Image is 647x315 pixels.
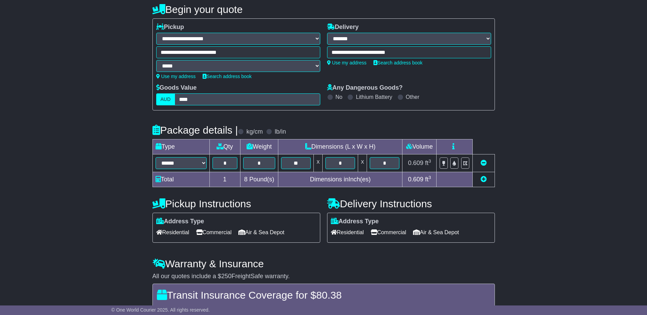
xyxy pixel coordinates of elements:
[152,258,495,269] h4: Warranty & Insurance
[331,227,364,238] span: Residential
[358,154,367,172] td: x
[481,160,487,166] a: Remove this item
[408,160,423,166] span: 0.609
[356,94,392,100] label: Lithium Battery
[244,176,248,183] span: 8
[428,159,431,164] sup: 3
[314,154,323,172] td: x
[152,4,495,15] h4: Begin your quote
[209,139,240,154] td: Qty
[428,175,431,180] sup: 3
[240,172,278,187] td: Pound(s)
[331,218,379,225] label: Address Type
[408,176,423,183] span: 0.609
[327,24,359,31] label: Delivery
[156,24,184,31] label: Pickup
[156,74,196,79] a: Use my address
[406,94,420,100] label: Other
[425,176,431,183] span: ft
[238,227,284,238] span: Air & Sea Depot
[152,124,238,136] h4: Package details |
[402,139,437,154] td: Volume
[425,160,431,166] span: ft
[221,273,232,280] span: 250
[327,60,367,65] a: Use my address
[157,289,490,301] h4: Transit Insurance Coverage for $
[152,172,209,187] td: Total
[336,94,342,100] label: No
[481,176,487,183] a: Add new item
[371,227,406,238] span: Commercial
[156,227,189,238] span: Residential
[156,84,197,92] label: Goods Value
[373,60,423,65] a: Search address book
[156,218,204,225] label: Address Type
[275,128,286,136] label: lb/in
[152,139,209,154] td: Type
[278,139,402,154] td: Dimensions (L x W x H)
[278,172,402,187] td: Dimensions in Inch(es)
[152,273,495,280] div: All our quotes include a $ FreightSafe warranty.
[246,128,263,136] label: kg/cm
[156,93,175,105] label: AUD
[327,84,403,92] label: Any Dangerous Goods?
[413,227,459,238] span: Air & Sea Depot
[111,307,210,313] span: © One World Courier 2025. All rights reserved.
[316,289,342,301] span: 80.38
[203,74,252,79] a: Search address book
[240,139,278,154] td: Weight
[327,198,495,209] h4: Delivery Instructions
[152,198,320,209] h4: Pickup Instructions
[209,172,240,187] td: 1
[196,227,232,238] span: Commercial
